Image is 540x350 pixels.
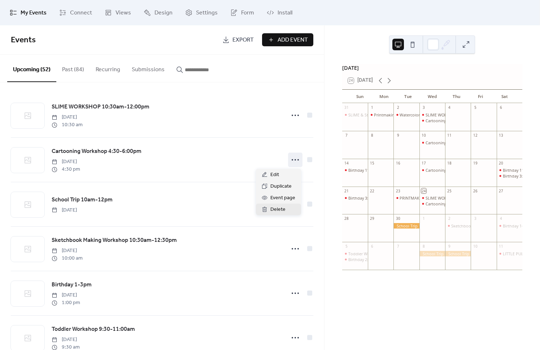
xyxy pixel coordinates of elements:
[278,9,292,17] span: Install
[241,9,254,17] span: Form
[497,167,522,173] div: Birthday 11-1pm
[445,223,471,229] div: Sketchbook Making Workshop 10:30am-12:30pm
[342,257,368,262] div: Birthday 2:30-4:30pm
[393,223,419,229] div: School Trip 10am-12pm
[468,90,492,103] div: Fri
[473,105,478,110] div: 5
[426,112,493,118] div: SLIME WORKSHOP 10:30am-12:00pm
[344,216,349,221] div: 28
[90,55,126,81] button: Recurring
[4,3,52,22] a: My Events
[52,280,92,290] a: Birthday 1-3pm
[421,161,426,166] div: 17
[447,216,452,221] div: 2
[154,9,173,17] span: Design
[419,112,445,118] div: SLIME WORKSHOP 10:30am-12:00pm
[52,102,149,112] a: SLIME WORKSHOP 10:30am-12:00pm
[370,133,375,138] div: 8
[348,167,379,173] div: Birthday 11-1pm
[426,195,493,201] div: SLIME WORKSHOP 10:30am-12:00pm
[396,90,420,103] div: Tue
[52,114,83,121] span: [DATE]
[393,112,419,118] div: Watercolor Printmaking 10:00am-11:30pm
[52,147,141,156] a: Cartooning Workshop 4:30-6:00pm
[217,33,259,46] a: Export
[370,216,375,221] div: 29
[52,325,135,334] a: Toddler Workshop 9:30-11:00am
[52,103,149,111] span: SLIME WORKSHOP 10:30am-12:00pm
[421,216,426,221] div: 1
[444,90,469,103] div: Thu
[52,336,80,343] span: [DATE]
[225,3,260,22] a: Form
[196,9,218,17] span: Settings
[52,299,80,307] span: 1:00 pm
[426,201,490,206] div: Cartooning Workshop 4:30-6:00pm
[426,167,490,173] div: Cartooning Workshop 4:30-6:00pm
[492,90,517,103] div: Sat
[278,36,308,44] span: Add Event
[419,167,445,173] div: Cartooning Workshop 4:30-6:00pm
[52,121,83,129] span: 10:30 am
[396,133,401,138] div: 9
[503,167,533,173] div: Birthday 11-1pm
[419,118,445,123] div: Cartooning Workshop 4:30-6:00pm
[270,171,279,179] span: Edit
[396,105,401,110] div: 2
[368,112,393,118] div: Printmaking Workshop 10:00am-11:30am
[426,118,490,123] div: Cartooning Workshop 4:30-6:00pm
[421,188,426,193] div: 24
[138,3,178,22] a: Design
[342,64,522,72] div: [DATE]
[419,251,445,256] div: School Trip 10am-12pm
[497,173,522,179] div: Birthday 3:30-5:30pm
[7,55,56,82] button: Upcoming (52)
[419,201,445,206] div: Cartooning Workshop 4:30-6:00pm
[52,158,80,166] span: [DATE]
[393,195,419,201] div: PRINTMAKING WORKSHOP 10:30am-12:00pm
[52,206,77,214] span: [DATE]
[11,32,36,48] span: Events
[52,325,135,334] span: Toddler Workshop 9:30-11:00am
[419,195,445,201] div: SLIME WORKSHOP 10:30am-12:00pm
[348,90,372,103] div: Sun
[52,291,80,299] span: [DATE]
[348,251,408,256] div: Toddler Workshop 9:30-11:00am
[348,112,416,118] div: SLIME & Stamping 11:00am-12:30pm
[421,105,426,110] div: 3
[447,105,452,110] div: 4
[498,161,504,166] div: 20
[400,195,483,201] div: PRINTMAKING WORKSHOP 10:30am-12:00pm
[342,251,368,256] div: Toddler Workshop 9:30-11:00am
[52,195,113,205] a: School Trip 10am-12pm
[445,251,471,256] div: School Trip 10am-12pm
[421,133,426,138] div: 10
[52,255,83,262] span: 10:00 am
[52,247,83,255] span: [DATE]
[52,166,80,173] span: 4:30 pm
[372,90,396,103] div: Mon
[447,161,452,166] div: 18
[261,3,298,22] a: Install
[232,36,254,44] span: Export
[342,167,368,173] div: Birthday 11-1pm
[498,188,504,193] div: 27
[262,33,313,46] a: Add Event
[99,3,136,22] a: Views
[348,195,387,201] div: Birthday 3:30-5:30pm
[370,105,375,110] div: 1
[497,251,522,256] div: LITTLE PULP RE:OPENING “DOODLE/PIZZA” PARTY
[344,133,349,138] div: 7
[344,161,349,166] div: 14
[270,194,295,202] span: Event page
[52,236,177,245] span: Sketchbook Making Workshop 10:30am-12:30pm
[420,90,444,103] div: Wed
[426,140,490,145] div: Cartooning Workshop 4:30-6:00pm
[56,55,90,81] button: Past (84)
[498,105,504,110] div: 6
[497,223,522,229] div: Birthday 1-3pm
[473,161,478,166] div: 19
[473,216,478,221] div: 3
[370,244,375,249] div: 6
